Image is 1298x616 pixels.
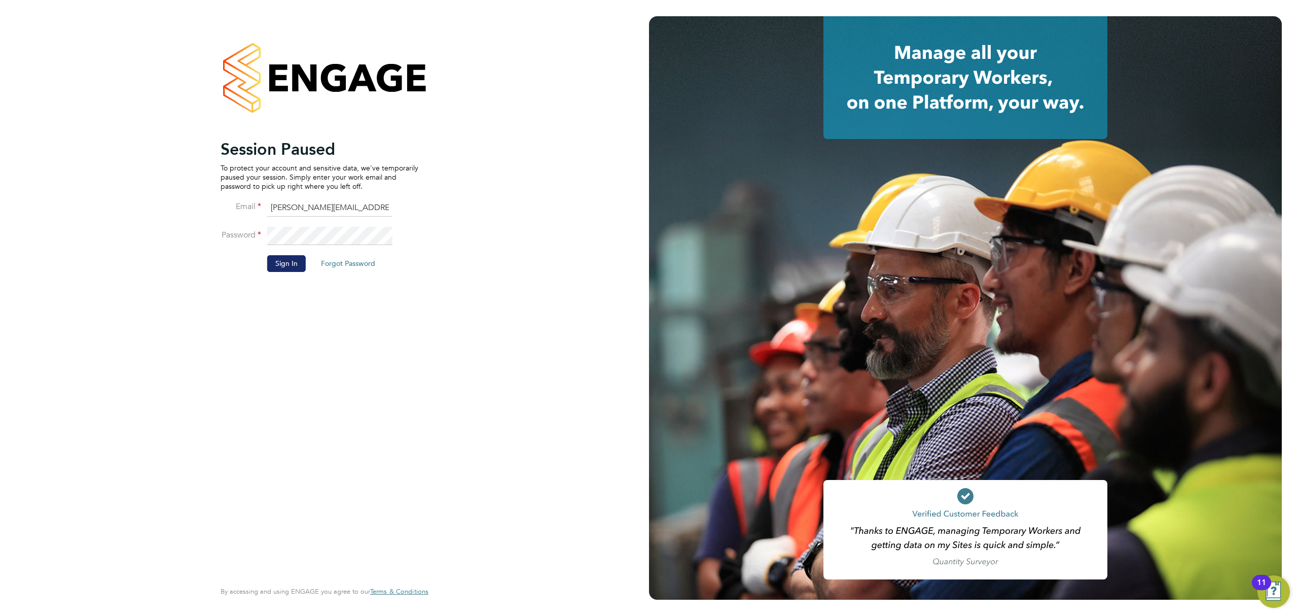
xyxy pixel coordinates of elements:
[221,201,261,212] label: Email
[221,587,428,596] span: By accessing and using ENGAGE you agree to our
[267,255,306,271] button: Sign In
[1257,583,1266,596] div: 11
[221,139,418,159] h2: Session Paused
[313,255,383,271] button: Forgot Password
[221,163,418,191] p: To protect your account and sensitive data, we've temporarily paused your session. Simply enter y...
[370,588,428,596] a: Terms & Conditions
[221,230,261,241] label: Password
[267,199,392,217] input: Enter your work email...
[1257,575,1290,608] button: Open Resource Center, 11 new notifications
